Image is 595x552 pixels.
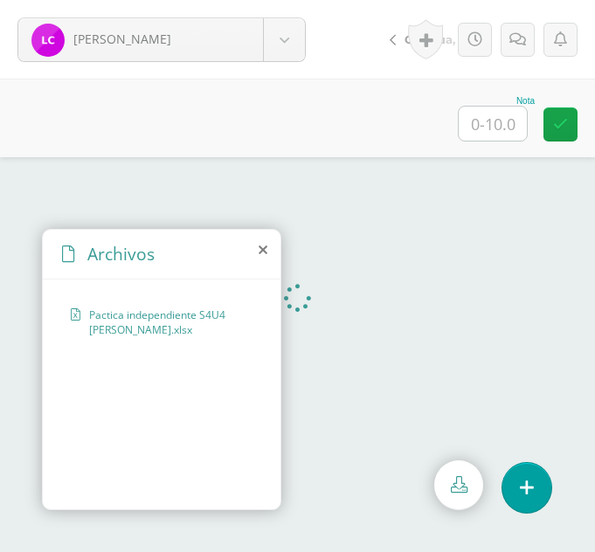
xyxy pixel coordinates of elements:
a: Cosigua, [PERSON_NAME] [376,18,585,60]
span: Pactica independiente S4U4 [PERSON_NAME].xlsx [89,307,244,337]
input: 0-10.0 [459,107,527,141]
span: [PERSON_NAME] [73,31,171,47]
a: [PERSON_NAME] [18,18,305,61]
div: Nota [458,96,535,106]
img: fb71bd889badfd604fb4adeb95234af9.png [31,24,65,57]
i: close [259,243,267,257]
span: Archivos [87,242,155,266]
